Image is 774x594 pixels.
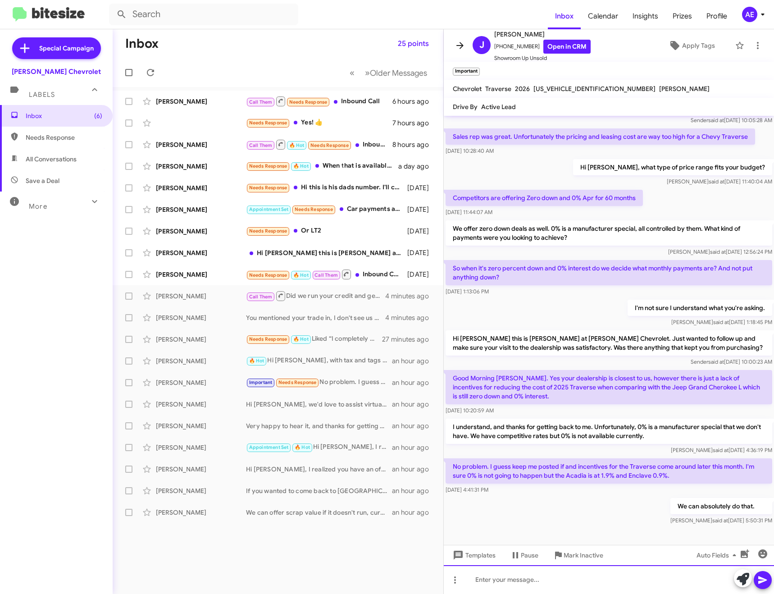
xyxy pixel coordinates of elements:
div: Inbound Call [246,139,392,150]
span: 🔥 Hot [249,358,264,364]
h1: Inbox [125,37,159,51]
div: Very happy to hear it, and thanks for getting back to me! Would you like to set something up now? [246,421,392,430]
a: Insights [625,3,665,29]
span: [PERSON_NAME] [659,85,710,93]
div: an hour ago [392,486,436,495]
span: Mark Inactive [564,547,603,563]
span: [PERSON_NAME] [494,29,591,40]
span: Needs Response [249,185,287,191]
span: [DATE] 1:13:06 PM [446,288,489,295]
a: Prizes [665,3,699,29]
span: 25 points [398,36,429,52]
div: [DATE] [405,205,436,214]
span: 🔥 Hot [293,336,309,342]
span: Auto Fields [697,547,740,563]
button: AE [734,7,764,22]
span: said at [712,517,728,524]
span: 🔥 Hot [295,444,310,450]
div: Inbound Call [246,96,392,107]
div: [DATE] [405,248,436,257]
span: Inbox [26,111,102,120]
div: Yes! 👍 [246,118,392,128]
div: [PERSON_NAME] [156,486,246,495]
span: said at [710,248,726,255]
span: [PERSON_NAME] [DATE] 5:50:31 PM [670,517,772,524]
button: Templates [444,547,503,563]
div: AE [742,7,757,22]
div: [DATE] [405,270,436,279]
span: said at [708,117,724,123]
p: So when it's zero percent down and 0% interest do we decide what monthly payments are? And not pu... [446,260,772,285]
div: [PERSON_NAME] [156,356,246,366]
span: 🔥 Hot [293,272,309,278]
div: [PERSON_NAME] [156,378,246,387]
div: Did we run your credit and get you approved with a lender? [246,290,385,302]
div: an hour ago [392,465,436,474]
p: Good Morning [PERSON_NAME]. Yes your dealership is closest to us, however there is just a lack of... [446,370,772,404]
span: said at [708,358,724,365]
input: Search [109,4,298,25]
span: [US_VEHICLE_IDENTIFICATION_NUMBER] [533,85,656,93]
div: [PERSON_NAME] [156,97,246,106]
span: Appointment Set [249,206,289,212]
span: [DATE] 11:44:07 AM [446,209,492,215]
div: [PERSON_NAME] [156,508,246,517]
div: an hour ago [392,508,436,517]
p: Hi [PERSON_NAME], what type of price range fits your budget? [573,159,772,175]
button: Mark Inactive [546,547,610,563]
button: Previous [344,64,360,82]
span: Showroom Up Unsold [494,54,591,63]
small: Important [453,68,480,76]
div: Liked “I completely understand. If we can assist with anything else, please let me know.” [246,334,382,344]
div: 8 hours ago [392,140,436,149]
div: Hi this is his dads number. I'll check with him. [PERSON_NAME] is [DEMOGRAPHIC_DATA] and looking ... [246,183,405,193]
p: I'm not sure I understand what you're asking. [628,300,772,316]
div: Car payments are outrageously high and I'm not interested in high car payments because I have bad... [246,204,405,215]
span: Needs Response [295,206,333,212]
div: [PERSON_NAME] [156,162,246,171]
button: Auto Fields [689,547,747,563]
span: Traverse [485,85,511,93]
span: » [365,67,370,78]
div: [PERSON_NAME] [156,335,246,344]
div: [PERSON_NAME] Chevrolet [12,67,101,76]
span: said at [713,319,729,325]
div: [PERSON_NAME] [156,270,246,279]
span: Sender [DATE] 10:00:23 AM [691,358,772,365]
span: Needs Response [289,99,328,105]
span: 2026 [515,85,530,93]
span: All Conversations [26,155,77,164]
span: Save a Deal [26,176,59,185]
div: Hi [PERSON_NAME], I realized you have an offer from Cargurus, so the next step for you would be t... [246,442,392,452]
span: Chevrolet [453,85,482,93]
span: Apply Tags [682,37,715,54]
div: Hi [PERSON_NAME], with tax and tags down, you'd be financing around $64k. Using an estimate APR o... [246,356,392,366]
a: Open in CRM [543,40,591,54]
span: Needs Response [249,120,287,126]
div: [DATE] [405,183,436,192]
p: I understand, and thanks for getting back to me. Unfortunately, 0% is a manufacturer special that... [446,419,772,444]
span: Calendar [581,3,625,29]
div: [PERSON_NAME] [156,205,246,214]
span: [PERSON_NAME] [DATE] 1:18:45 PM [671,319,772,325]
span: [PERSON_NAME] [DATE] 4:36:19 PM [671,447,772,453]
nav: Page navigation example [345,64,433,82]
div: Hi [PERSON_NAME], I realized you have an offer from Cargurus, so the next step for you would be t... [246,465,392,474]
span: Active Lead [481,103,516,111]
span: [PERSON_NAME] [DATE] 12:56:24 PM [668,248,772,255]
div: [PERSON_NAME] [156,443,246,452]
span: [DATE] 10:28:40 AM [446,147,494,154]
span: [DATE] 10:20:59 AM [446,407,494,414]
a: Special Campaign [12,37,101,59]
span: said at [713,447,728,453]
span: Templates [451,547,496,563]
div: Hi [PERSON_NAME], we'd love to assist virtually. Were you looking to lease or buy? [246,400,392,409]
div: If you wanted to come back to [GEOGRAPHIC_DATA], no problem [246,486,392,495]
span: Call Them [314,272,338,278]
div: an hour ago [392,378,436,387]
span: [DATE] 4:41:31 PM [446,486,488,493]
div: 4 minutes ago [385,292,436,301]
div: When that is available let me know [246,161,398,171]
